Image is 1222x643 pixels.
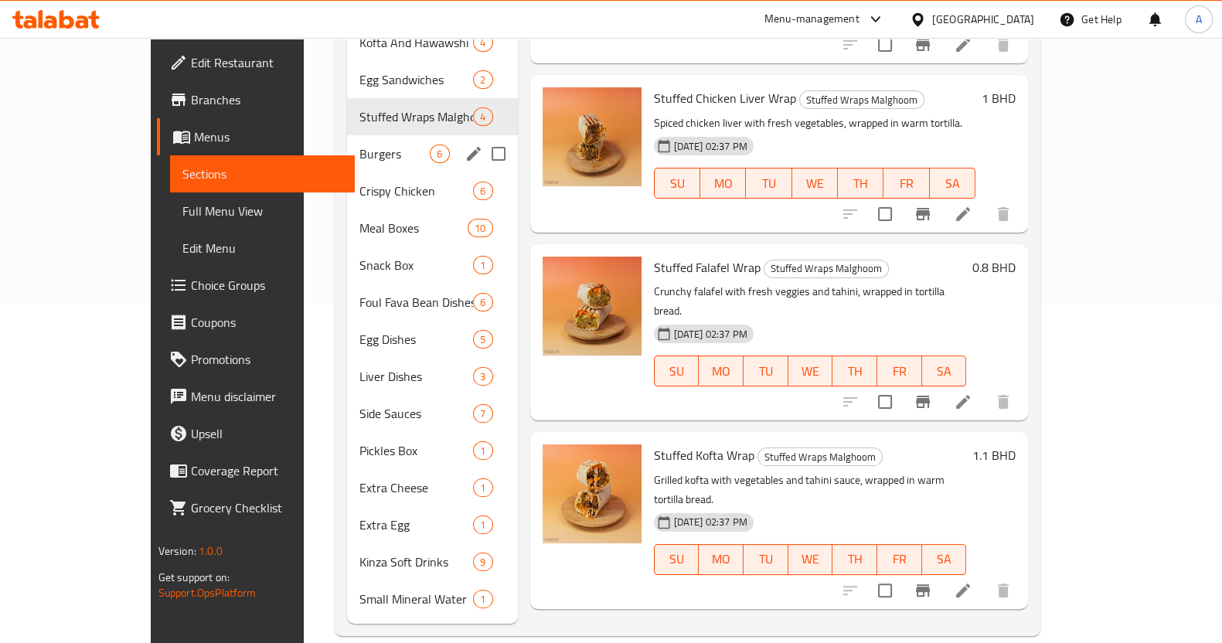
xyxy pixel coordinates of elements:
[473,256,492,274] div: items
[170,192,355,230] a: Full Menu View
[347,358,517,395] div: Liver Dishes3
[750,360,782,383] span: TU
[928,360,961,383] span: SA
[543,257,642,356] img: Stuffed Falafel Wrap
[744,356,788,386] button: TU
[431,147,448,162] span: 6
[800,91,924,109] span: Stuffed Wraps Malghoom
[157,452,355,489] a: Coverage Report
[359,107,473,126] span: Stuffed Wraps Malghoom
[474,407,492,421] span: 7
[795,548,827,570] span: WE
[359,441,473,460] span: Pickles Box
[194,128,342,146] span: Menus
[359,478,473,497] span: Extra Cheese
[746,168,791,199] button: TU
[347,209,517,247] div: Meal Boxes10
[157,118,355,155] a: Menus
[985,196,1022,233] button: delete
[654,444,754,467] span: Stuffed Kofta Wrap
[904,196,941,233] button: Branch-specific-item
[883,168,929,199] button: FR
[359,219,468,237] div: Meal Boxes
[474,295,492,310] span: 6
[191,53,342,72] span: Edit Restaurant
[744,544,788,575] button: TU
[158,567,230,587] span: Get support on:
[474,184,492,199] span: 6
[473,404,492,423] div: items
[347,432,517,469] div: Pickles Box1
[985,383,1022,420] button: delete
[922,356,967,386] button: SA
[798,172,832,195] span: WE
[904,572,941,609] button: Branch-specific-item
[359,293,473,311] span: Foul Fava Bean Dishes
[473,107,492,126] div: items
[982,87,1016,109] h6: 1 BHD
[661,548,693,570] span: SU
[347,135,517,172] div: Burgers6edit
[359,404,473,423] span: Side Sauces
[473,553,492,571] div: items
[191,461,342,480] span: Coverage Report
[347,580,517,617] div: Small Mineral Water1
[199,541,223,561] span: 1.0.0
[473,33,492,52] div: items
[474,73,492,87] span: 2
[170,230,355,267] a: Edit Menu
[668,327,754,342] span: [DATE] 02:37 PM
[359,553,473,571] div: Kinza Soft Drinks
[347,506,517,543] div: Extra Egg1
[474,518,492,532] span: 1
[158,583,257,603] a: Support.OpsPlatform
[752,172,785,195] span: TU
[668,515,754,529] span: [DATE] 02:37 PM
[468,219,492,237] div: items
[474,444,492,458] span: 1
[699,544,744,575] button: MO
[157,44,355,81] a: Edit Restaurant
[922,544,967,575] button: SA
[954,205,972,223] a: Edit menu item
[904,26,941,63] button: Branch-specific-item
[788,544,833,575] button: WE
[764,260,888,277] span: Stuffed Wraps Malghoom
[869,386,901,418] span: Select to update
[182,202,342,220] span: Full Menu View
[985,26,1022,63] button: delete
[157,378,355,415] a: Menu disclaimer
[359,590,473,608] div: Small Mineral Water
[474,258,492,273] span: 1
[883,360,916,383] span: FR
[474,36,492,50] span: 4
[157,341,355,378] a: Promotions
[347,172,517,209] div: Crispy Chicken6
[359,515,473,534] span: Extra Egg
[359,367,473,386] span: Liver Dishes
[877,544,922,575] button: FR
[182,239,342,257] span: Edit Menu
[462,142,485,165] button: edit
[654,282,967,321] p: Crunchy falafel with fresh veggies and tahini, wrapped in tortilla bread.
[930,168,975,199] button: SA
[474,369,492,384] span: 3
[654,114,976,133] p: Spiced chicken liver with fresh vegetables, wrapped in warm tortilla.
[191,498,342,517] span: Grocery Checklist
[932,11,1034,28] div: [GEOGRAPHIC_DATA]
[654,168,700,199] button: SU
[359,256,473,274] span: Snack Box
[473,590,492,608] div: items
[543,87,642,186] img: Stuffed Chicken Liver Wrap
[359,70,473,89] span: Egg Sandwiches
[832,356,877,386] button: TH
[359,33,473,52] span: Kofta And Hawawshi
[157,304,355,341] a: Coupons
[468,221,492,236] span: 10
[750,548,782,570] span: TU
